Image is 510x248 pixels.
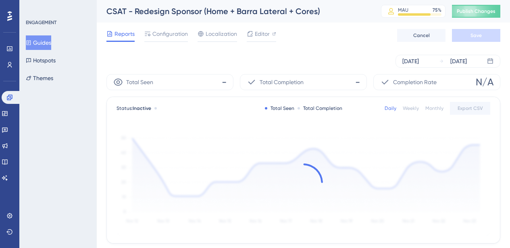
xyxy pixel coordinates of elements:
div: Weekly [403,105,419,112]
div: [DATE] [402,56,419,66]
span: Editor [255,29,270,39]
div: ENGAGEMENT [26,19,56,26]
button: Guides [26,35,51,50]
span: Save [470,32,482,39]
span: Localization [206,29,237,39]
button: Hotspots [26,53,56,68]
div: Daily [385,105,396,112]
button: Themes [26,71,53,85]
div: MAU [398,7,408,13]
button: Publish Changes [452,5,500,18]
div: [DATE] [450,56,467,66]
span: Export CSV [458,105,483,112]
span: Cancel [413,32,430,39]
div: 75 % [433,7,441,13]
div: Total Seen [265,105,294,112]
div: CSAT - Redesign Sponsor (Home + Barra Lateral + Cores) [106,6,361,17]
button: Export CSV [450,102,490,115]
span: Status: [117,105,151,112]
div: Monthly [425,105,443,112]
span: - [355,76,360,89]
span: Total Completion [260,77,304,87]
span: Reports [114,29,135,39]
span: Completion Rate [393,77,437,87]
span: Inactive [133,105,151,111]
span: Total Seen [126,77,153,87]
button: Cancel [397,29,445,42]
span: Configuration [152,29,188,39]
span: Publish Changes [457,8,495,14]
span: N/A [476,76,493,89]
span: - [222,76,227,89]
div: Total Completion [298,105,342,112]
button: Save [452,29,500,42]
